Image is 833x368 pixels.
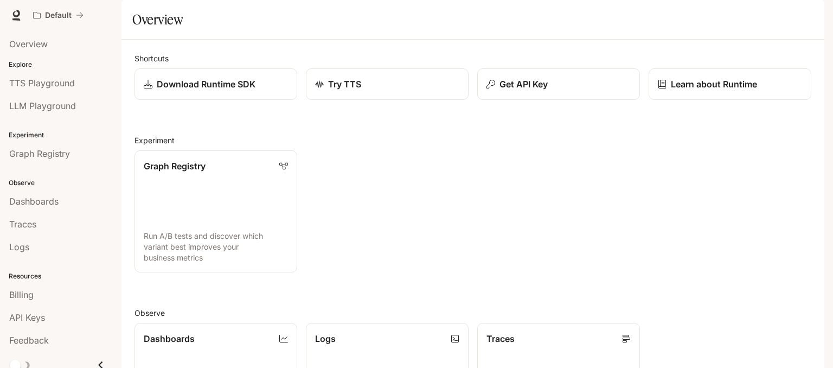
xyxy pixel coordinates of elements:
[132,9,183,30] h1: Overview
[28,4,88,26] button: All workspaces
[486,332,515,345] p: Traces
[477,68,640,100] button: Get API Key
[649,68,811,100] a: Learn about Runtime
[144,231,288,263] p: Run A/B tests and discover which variant best improves your business metrics
[134,307,811,319] h2: Observe
[328,78,361,91] p: Try TTS
[144,160,206,173] p: Graph Registry
[134,68,297,100] a: Download Runtime SDK
[499,78,548,91] p: Get API Key
[134,150,297,272] a: Graph RegistryRun A/B tests and discover which variant best improves your business metrics
[134,135,811,146] h2: Experiment
[671,78,757,91] p: Learn about Runtime
[306,68,469,100] a: Try TTS
[45,11,72,20] p: Default
[134,53,811,64] h2: Shortcuts
[315,332,336,345] p: Logs
[157,78,255,91] p: Download Runtime SDK
[144,332,195,345] p: Dashboards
